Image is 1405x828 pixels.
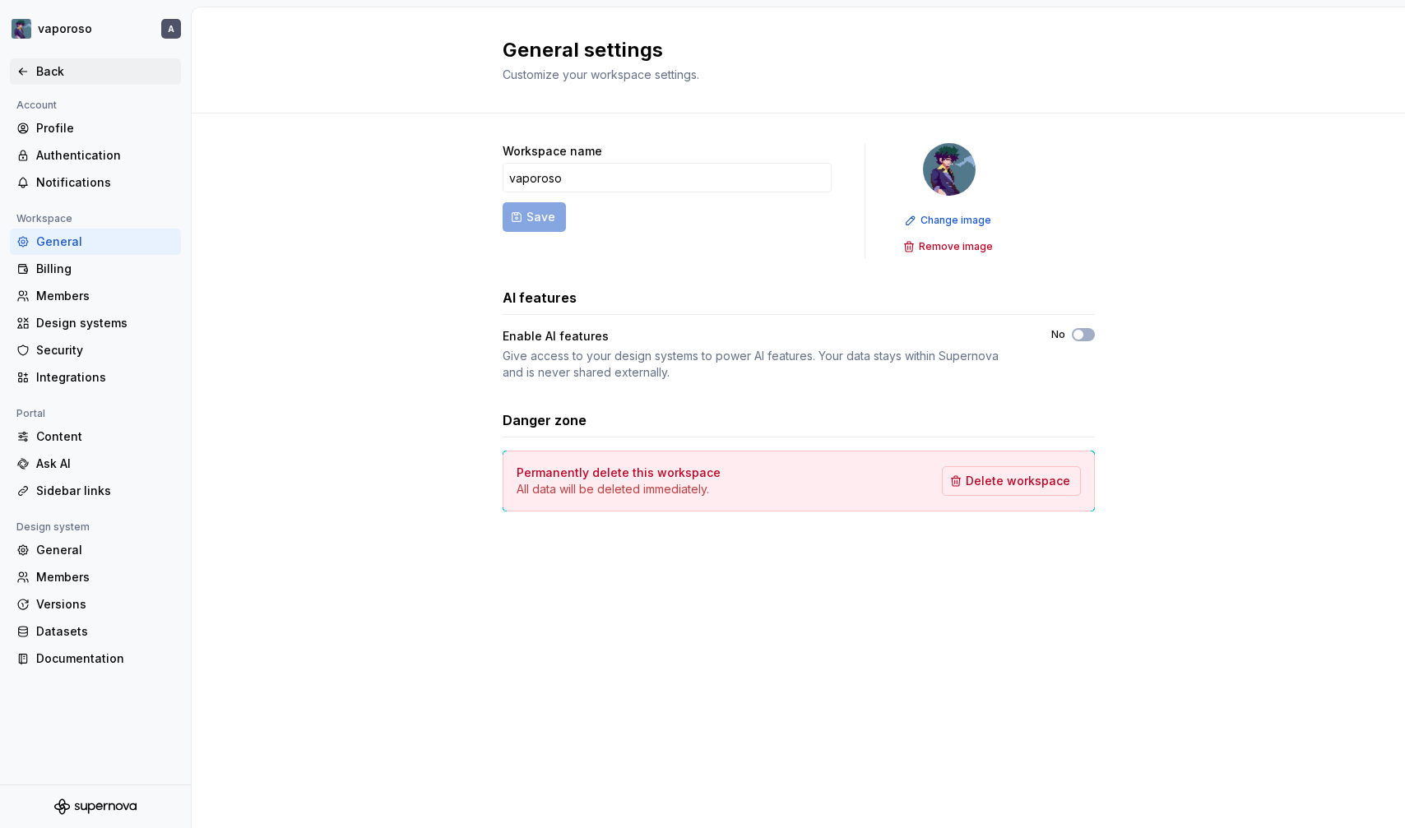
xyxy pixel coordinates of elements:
[920,214,991,227] span: Change image
[517,481,721,497] p: All data will be deleted immediately.
[168,22,174,35] div: A
[10,564,181,590] a: Members
[10,58,181,85] a: Back
[12,19,31,39] img: 15d33806-cace-49d9-90a8-66143e56bcd3.png
[898,235,1000,258] button: Remove image
[10,95,63,115] div: Account
[503,288,577,308] h3: AI features
[36,623,174,640] div: Datasets
[942,466,1081,496] button: Delete workspace
[10,423,181,450] a: Content
[923,143,976,196] img: 15d33806-cace-49d9-90a8-66143e56bcd3.png
[10,451,181,477] a: Ask AI
[36,174,174,191] div: Notifications
[10,517,96,537] div: Design system
[36,234,174,250] div: General
[503,143,602,160] label: Workspace name
[966,473,1070,489] span: Delete workspace
[503,67,699,81] span: Customize your workspace settings.
[900,209,999,232] button: Change image
[10,310,181,336] a: Design systems
[503,348,1022,381] div: Give access to your design systems to power AI features. Your data stays within Supernova and is ...
[503,410,587,430] h3: Danger zone
[36,261,174,277] div: Billing
[36,63,174,80] div: Back
[36,542,174,558] div: General
[10,283,181,309] a: Members
[36,120,174,136] div: Profile
[36,650,174,667] div: Documentation
[10,591,181,618] a: Versions
[10,404,52,423] div: Portal
[10,537,181,563] a: General
[54,798,137,815] svg: Supernova Logo
[10,115,181,141] a: Profile
[36,369,174,386] div: Integrations
[503,37,1075,63] h2: General settings
[10,618,181,645] a: Datasets
[36,483,174,499] div: Sidebar links
[919,240,993,253] span: Remove image
[10,142,181,169] a: Authentication
[10,478,181,504] a: Sidebar links
[36,147,174,164] div: Authentication
[10,364,181,391] a: Integrations
[36,342,174,358] div: Security
[36,428,174,445] div: Content
[36,569,174,585] div: Members
[517,465,721,481] h4: Permanently delete this workspace
[36,288,174,304] div: Members
[36,456,174,472] div: Ask AI
[1051,328,1065,341] label: No
[36,596,174,613] div: Versions
[10,229,181,255] a: General
[36,315,174,331] div: Design systems
[503,328,609,345] div: Enable AI features
[10,337,181,363] a: Security
[10,169,181,196] a: Notifications
[3,11,188,47] button: vaporosoA
[10,645,181,672] a: Documentation
[38,21,92,37] div: vaporoso
[10,256,181,282] a: Billing
[10,209,79,229] div: Workspace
